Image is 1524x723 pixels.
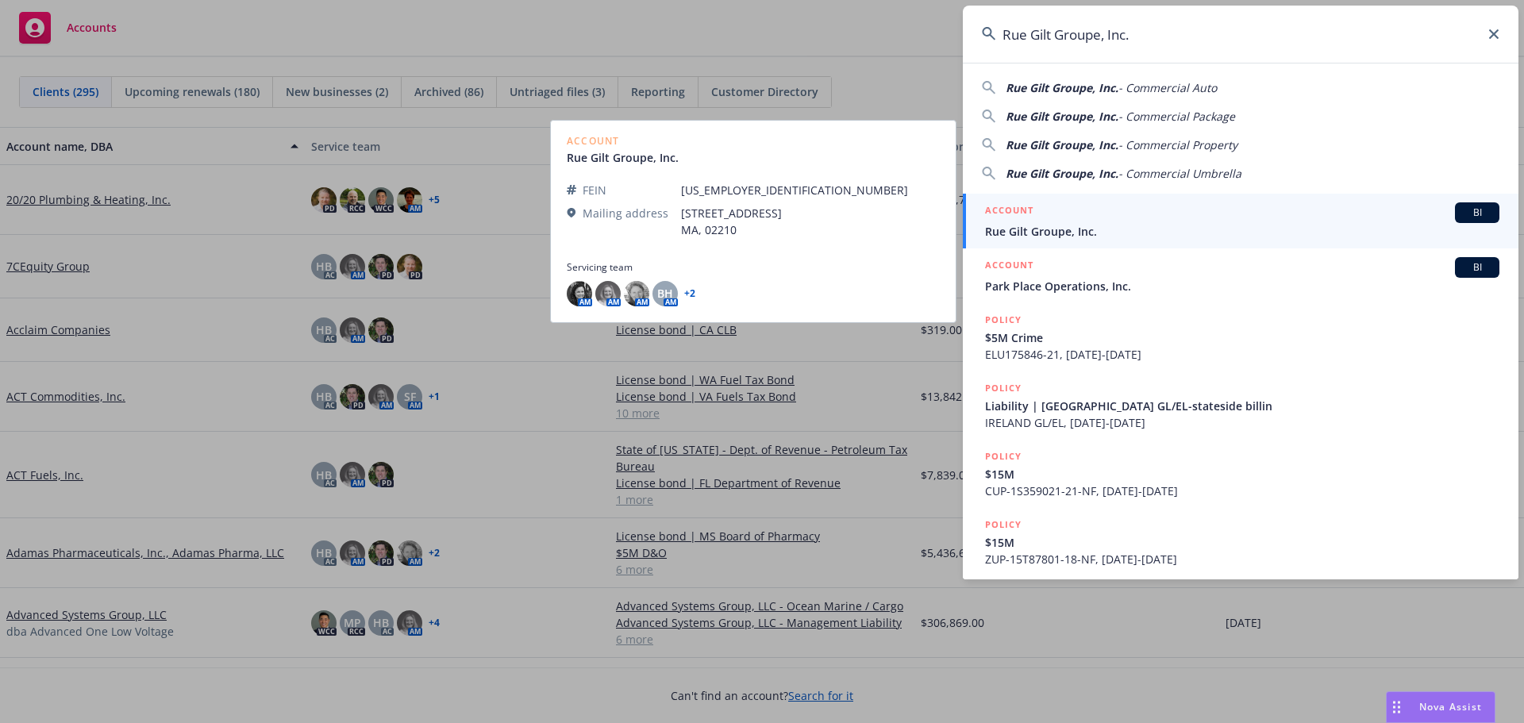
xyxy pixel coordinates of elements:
a: POLICYLiability | [GEOGRAPHIC_DATA] GL/EL-stateside billinIRELAND GL/EL, [DATE]-[DATE] [963,371,1518,440]
span: Rue Gilt Groupe, Inc. [1006,137,1118,152]
span: CUP-1S359021-21-NF, [DATE]-[DATE] [985,483,1499,499]
h5: POLICY [985,380,1022,396]
span: Rue Gilt Groupe, Inc. [1006,109,1118,124]
span: $5M Crime [985,329,1499,346]
span: $15M [985,466,1499,483]
a: POLICY$5M CrimeELU175846-21, [DATE]-[DATE] [963,303,1518,371]
h5: ACCOUNT [985,202,1033,221]
span: Park Place Operations, Inc. [985,278,1499,294]
span: Nova Assist [1419,700,1482,713]
span: - Commercial Package [1118,109,1235,124]
button: Nova Assist [1386,691,1495,723]
span: ELU175846-21, [DATE]-[DATE] [985,346,1499,363]
h5: ACCOUNT [985,257,1033,276]
h5: POLICY [985,312,1022,328]
input: Search... [963,6,1518,63]
span: BI [1461,260,1493,275]
h5: POLICY [985,448,1022,464]
span: IRELAND GL/EL, [DATE]-[DATE] [985,414,1499,431]
a: POLICY$15MCUP-1S359021-21-NF, [DATE]-[DATE] [963,440,1518,508]
span: Rue Gilt Groupe, Inc. [1006,166,1118,181]
span: Rue Gilt Groupe, Inc. [985,223,1499,240]
span: Liability | [GEOGRAPHIC_DATA] GL/EL-stateside billin [985,398,1499,414]
a: ACCOUNTBIRue Gilt Groupe, Inc. [963,194,1518,248]
span: - Commercial Auto [1118,80,1217,95]
a: ACCOUNTBIPark Place Operations, Inc. [963,248,1518,303]
a: POLICY$15MZUP-15T87801-18-NF, [DATE]-[DATE] [963,508,1518,576]
span: Rue Gilt Groupe, Inc. [1006,80,1118,95]
span: - Commercial Property [1118,137,1237,152]
h5: POLICY [985,517,1022,533]
span: $15M [985,534,1499,551]
span: ZUP-15T87801-18-NF, [DATE]-[DATE] [985,551,1499,567]
span: - Commercial Umbrella [1118,166,1241,181]
div: Drag to move [1387,692,1407,722]
span: BI [1461,206,1493,220]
